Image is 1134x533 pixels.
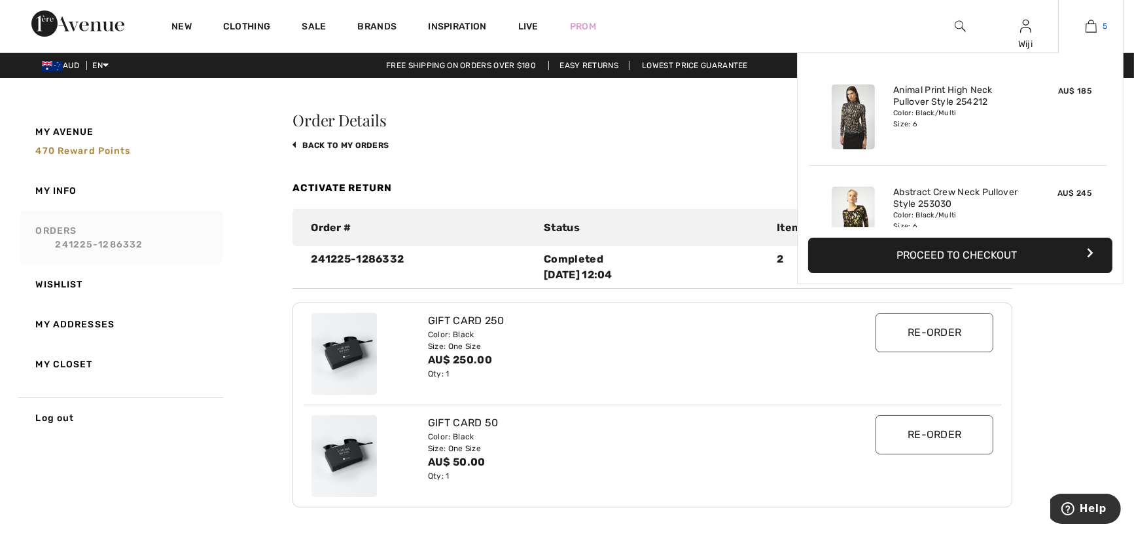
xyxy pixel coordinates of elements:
a: Sale [302,21,326,35]
a: Live [518,20,539,33]
span: 470 Reward points [36,145,131,156]
div: Qty: 1 [428,368,819,380]
h3: Order Details [292,112,1012,128]
a: Prom [570,20,596,33]
a: Brands [358,21,397,35]
button: Proceed to Checkout [808,238,1112,273]
img: Australian Dollar [42,61,63,71]
span: AU$ 245 [1057,189,1091,198]
div: 241225-1286332 [303,251,536,283]
div: Color: Black [428,329,819,340]
a: Free shipping on orders over $180 [376,61,546,70]
a: Sign In [1020,20,1031,32]
a: Log out [17,397,223,438]
div: GIFT CARD 50 [428,415,819,431]
a: 241225-1286332 [36,238,219,251]
a: My Closet [17,344,223,384]
a: Wishlist [17,265,223,304]
a: Easy Returns [548,61,629,70]
img: Animal Print High Neck Pullover Style 254212 [832,84,875,149]
div: Size: One Size [428,340,819,352]
span: 5 [1103,20,1108,32]
img: 1ere-avenue-gift-cards-black_GIFTCARD2501_3757_search.jpg [311,313,377,395]
img: 1ere-avenue-gift-cards-black_GIFTCARD501_837a_search.jpg [311,415,377,497]
a: Animal Print High Neck Pullover Style 254212 [893,84,1022,108]
div: Color: Black/Multi Size: 6 [893,108,1022,129]
div: Qty: 1 [428,470,819,482]
a: Abstract Crew Neck Pullover Style 253030 [893,187,1022,210]
img: search the website [955,18,966,34]
a: Clothing [223,21,270,35]
div: AU$ 250.00 [428,352,819,368]
div: 2 [769,251,885,283]
input: Re-order [876,313,993,352]
span: My Avenue [36,125,94,139]
a: Lowest Price Guarantee [631,61,758,70]
div: Order # [303,220,536,236]
span: AU$ 185 [1058,86,1091,96]
div: Wiji [993,37,1057,51]
div: GIFT CARD 250 [428,313,819,329]
a: New [171,21,192,35]
input: Re-order [876,415,993,454]
span: AUD [42,61,84,70]
img: Abstract Crew Neck Pullover Style 253030 [832,187,875,251]
div: Items [769,220,885,236]
div: Size: One Size [428,443,819,454]
a: 5 [1059,18,1123,34]
a: My Info [17,171,223,211]
img: 1ère Avenue [31,10,124,37]
img: My Bag [1086,18,1097,34]
a: Orders [17,211,223,265]
img: My Info [1020,18,1031,34]
div: Color: Black [428,431,819,443]
span: EN [92,61,109,70]
span: Inspiration [428,21,486,35]
div: Color: Black/Multi Size: 6 [893,210,1022,231]
a: Activate Return [292,182,392,194]
a: My Addresses [17,304,223,344]
div: Completed [DATE] 12:04 [544,251,761,283]
iframe: Opens a widget where you can find more information [1050,494,1121,526]
div: AU$ 50.00 [428,454,819,470]
a: back to My Orders [292,141,389,150]
div: Status [536,220,769,236]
